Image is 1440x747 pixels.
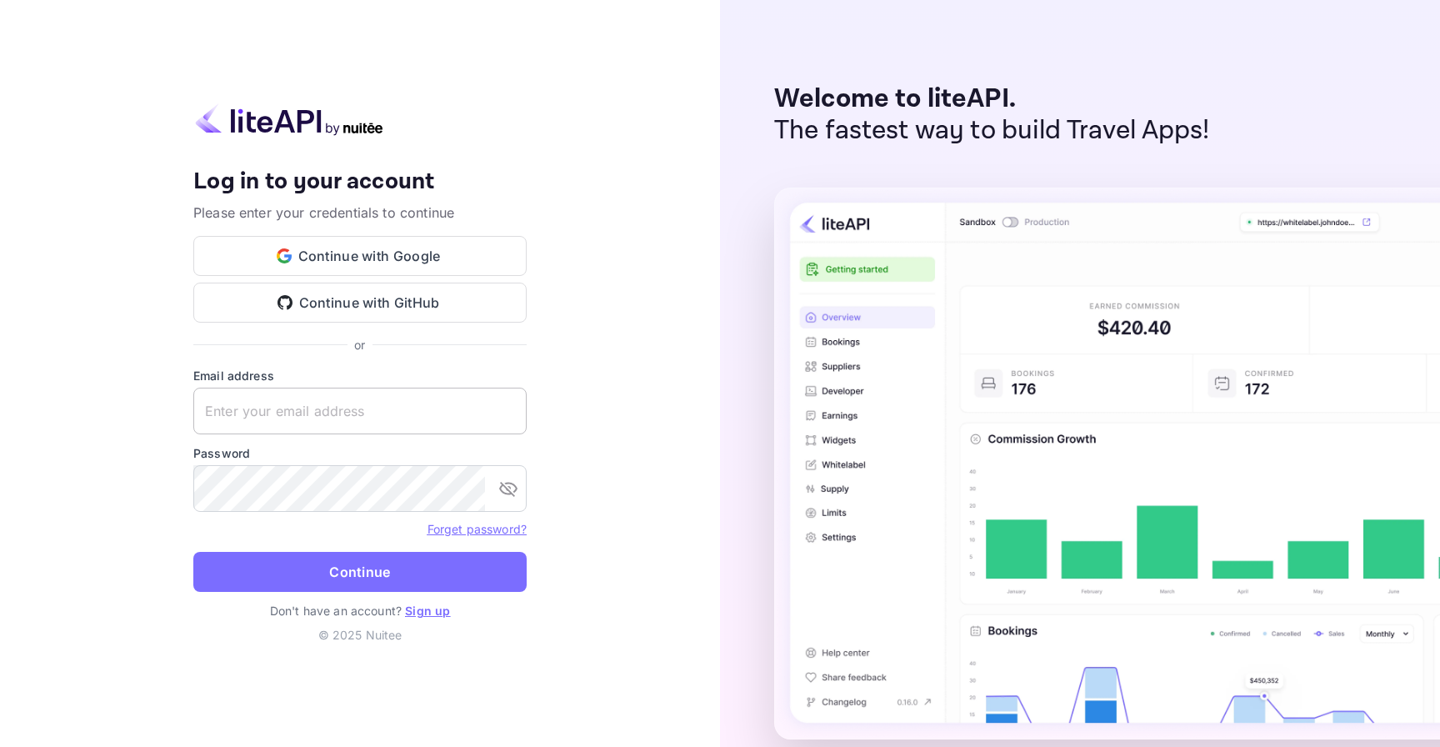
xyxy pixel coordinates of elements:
[193,602,527,619] p: Don't have an account?
[405,604,450,618] a: Sign up
[427,520,527,537] a: Forget password?
[492,472,525,505] button: toggle password visibility
[193,168,527,197] h4: Log in to your account
[774,83,1210,115] p: Welcome to liteAPI.
[193,367,527,384] label: Email address
[193,444,527,462] label: Password
[193,626,527,644] p: © 2025 Nuitee
[193,552,527,592] button: Continue
[774,115,1210,147] p: The fastest way to build Travel Apps!
[427,522,527,536] a: Forget password?
[193,203,527,223] p: Please enter your credentials to continue
[193,388,527,434] input: Enter your email address
[354,336,365,353] p: or
[193,236,527,276] button: Continue with Google
[193,103,385,136] img: liteapi
[193,283,527,323] button: Continue with GitHub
